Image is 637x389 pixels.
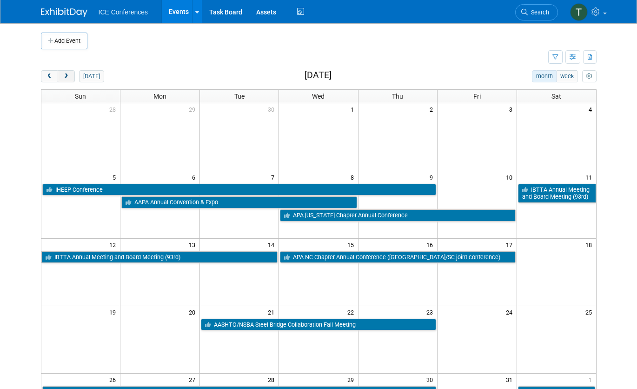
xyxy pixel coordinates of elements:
a: Search [515,4,558,20]
a: APA [US_STATE] Chapter Annual Conference [280,209,515,221]
span: 3 [508,103,517,115]
span: Fri [473,93,481,100]
span: 14 [267,239,279,250]
span: 30 [267,103,279,115]
span: 21 [267,306,279,318]
span: 9 [429,171,437,183]
a: AASHTO/NSBA Steel Bridge Collaboration Fall Meeting [201,319,436,331]
span: 28 [108,103,120,115]
button: Add Event [41,33,87,49]
button: next [58,70,75,82]
span: 26 [108,374,120,385]
span: 30 [425,374,437,385]
span: 25 [584,306,596,318]
span: 28 [267,374,279,385]
span: 18 [584,239,596,250]
span: 10 [505,171,517,183]
span: 29 [188,103,199,115]
button: myCustomButton [582,70,596,82]
span: 31 [505,374,517,385]
button: prev [41,70,58,82]
span: ICE Conferences [99,8,148,16]
span: 13 [188,239,199,250]
span: Sat [551,93,561,100]
span: 29 [346,374,358,385]
span: 6 [191,171,199,183]
span: 7 [270,171,279,183]
span: 2 [429,103,437,115]
span: 4 [588,103,596,115]
img: ExhibitDay [41,8,87,17]
span: 8 [350,171,358,183]
img: Tracie Blaser [570,3,588,21]
span: 24 [505,306,517,318]
span: Search [528,9,549,16]
span: 17 [505,239,517,250]
span: 23 [425,306,437,318]
span: Mon [153,93,166,100]
span: 12 [108,239,120,250]
span: 1 [350,103,358,115]
h2: [DATE] [305,70,332,80]
a: AAPA Annual Convention & Expo [121,196,357,208]
span: Tue [234,93,245,100]
span: Sun [75,93,86,100]
button: week [556,70,577,82]
span: Wed [312,93,325,100]
span: 5 [112,171,120,183]
button: [DATE] [79,70,104,82]
a: IHEEP Conference [42,184,437,196]
span: 1 [588,374,596,385]
i: Personalize Calendar [586,74,592,80]
span: Thu [392,93,403,100]
a: IBTTA Annual Meeting and Board Meeting (93rd) [518,184,596,203]
a: APA NC Chapter Annual Conference ([GEOGRAPHIC_DATA]/SC joint conference) [280,251,515,263]
a: IBTTA Annual Meeting and Board Meeting (93rd) [41,251,278,263]
span: 11 [584,171,596,183]
span: 19 [108,306,120,318]
span: 16 [425,239,437,250]
span: 20 [188,306,199,318]
span: 27 [188,374,199,385]
span: 22 [346,306,358,318]
span: 15 [346,239,358,250]
button: month [532,70,557,82]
